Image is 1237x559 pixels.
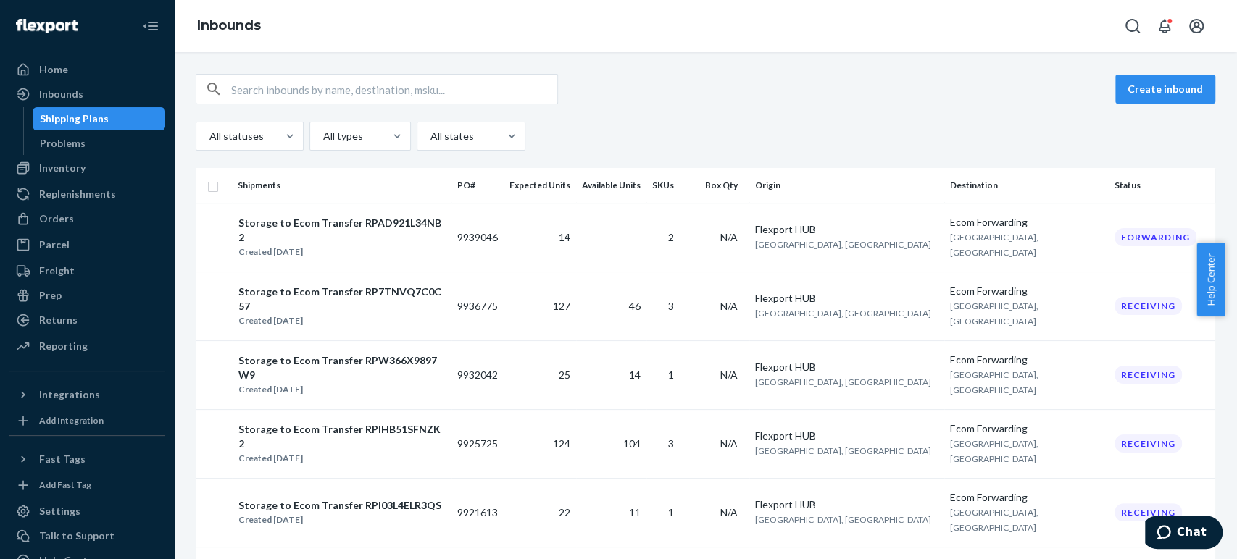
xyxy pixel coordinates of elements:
[451,409,504,478] td: 9925725
[40,112,109,126] div: Shipping Plans
[9,335,165,358] a: Reporting
[1145,516,1223,552] iframe: Opens a widget where you can chat to one of our agents
[950,490,1103,505] div: Ecom Forwarding
[451,203,504,272] td: 9939046
[1118,12,1147,41] button: Open Search Box
[39,452,86,466] div: Fast Tags
[755,308,931,319] span: [GEOGRAPHIC_DATA], [GEOGRAPHIC_DATA]
[9,500,165,523] a: Settings
[9,207,165,230] a: Orders
[33,107,166,130] a: Shipping Plans
[40,136,86,151] div: Problems
[9,524,165,547] button: Talk to Support
[39,211,74,226] div: Orders
[668,369,674,381] span: 1
[238,314,445,328] div: Created [DATE]
[197,17,261,33] a: Inbounds
[9,83,165,106] a: Inbounds
[950,232,1038,258] span: [GEOGRAPHIC_DATA], [GEOGRAPHIC_DATA]
[9,447,165,471] button: Fast Tags
[504,168,576,203] th: Expected Units
[16,19,78,33] img: Flexport logo
[950,215,1103,230] div: Ecom Forwarding
[950,300,1038,327] span: [GEOGRAPHIC_DATA], [GEOGRAPHIC_DATA]
[33,132,166,155] a: Problems
[9,156,165,180] a: Inventory
[9,58,165,81] a: Home
[39,62,68,77] div: Home
[1150,12,1179,41] button: Open notifications
[629,300,641,312] span: 46
[755,497,938,512] div: Flexport HUB
[1115,297,1182,315] div: Receiving
[755,360,938,374] div: Flexport HUB
[944,168,1109,203] th: Destination
[238,498,441,513] div: Storage to Ecom Transfer RPI03L4ELR3QS
[1115,75,1215,104] button: Create inbound
[553,300,570,312] span: 127
[950,284,1103,298] div: Ecom Forwarding
[39,288,62,303] div: Prep
[9,233,165,256] a: Parcel
[755,445,931,456] span: [GEOGRAPHIC_DATA], [GEOGRAPHIC_DATA]
[9,476,165,494] a: Add Fast Tag
[186,5,272,47] ol: breadcrumbs
[39,87,83,101] div: Inbounds
[39,387,100,402] div: Integrations
[232,168,451,203] th: Shipments
[1196,243,1225,316] button: Help Center
[238,216,445,245] div: Storage to Ecom Transfer RPAD921L34NB2
[39,161,86,175] div: Inventory
[646,168,686,203] th: SKUs
[39,529,114,543] div: Talk to Support
[720,369,738,381] span: N/A
[9,412,165,429] a: Add Integration
[686,168,749,203] th: Box Qty
[1182,12,1211,41] button: Open account menu
[322,129,323,143] input: All types
[231,75,557,104] input: Search inbounds by name, destination, msku...
[9,383,165,406] button: Integrations
[238,382,445,397] div: Created [DATE]
[950,369,1038,395] span: [GEOGRAPHIC_DATA], [GEOGRAPHIC_DATA]
[39,238,70,252] div: Parcel
[559,369,570,381] span: 25
[559,231,570,243] span: 14
[208,129,209,143] input: All statuses
[39,479,91,491] div: Add Fast Tag
[1115,228,1196,246] div: Forwarding
[720,506,738,518] span: N/A
[9,259,165,282] a: Freight
[39,339,88,353] div: Reporting
[668,231,674,243] span: 2
[451,272,504,340] td: 9936775
[720,231,738,243] span: N/A
[755,291,938,306] div: Flexport HUB
[1115,503,1182,521] div: Receiving
[553,437,570,450] span: 124
[950,507,1038,533] span: [GEOGRAPHIC_DATA], [GEOGRAPHIC_DATA]
[950,353,1103,367] div: Ecom Forwarding
[668,300,674,312] span: 3
[238,285,445,314] div: Storage to Ecom Transfer RP7TNVQ7C0C57
[623,437,641,450] span: 104
[136,12,165,41] button: Close Navigation
[720,300,738,312] span: N/A
[576,168,646,203] th: Available Units
[39,264,75,278] div: Freight
[720,437,738,450] span: N/A
[238,513,441,527] div: Created [DATE]
[755,239,931,250] span: [GEOGRAPHIC_DATA], [GEOGRAPHIC_DATA]
[950,421,1103,436] div: Ecom Forwarding
[238,422,445,451] div: Storage to Ecom Transfer RPIHB51SFNZK2
[39,414,104,426] div: Add Integration
[755,377,931,387] span: [GEOGRAPHIC_DATA], [GEOGRAPHIC_DATA]
[1115,434,1182,453] div: Receiving
[755,222,938,237] div: Flexport HUB
[755,429,938,443] div: Flexport HUB
[749,168,944,203] th: Origin
[451,168,504,203] th: PO#
[559,506,570,518] span: 22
